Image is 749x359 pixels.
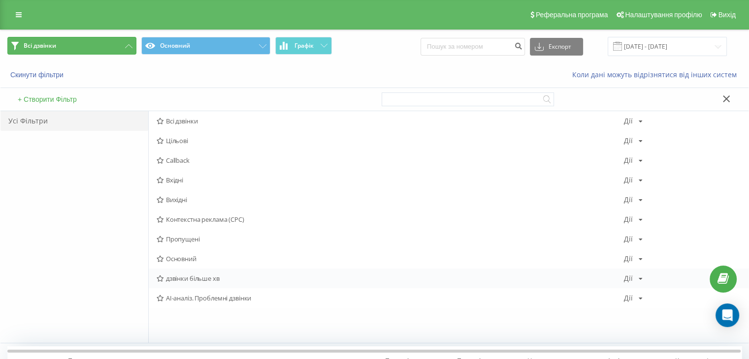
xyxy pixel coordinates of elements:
span: Основний [157,255,624,262]
input: Пошук за номером [421,38,525,56]
button: Основний [141,37,270,55]
span: Пропущені [157,236,624,242]
span: Налаштування профілю [625,11,702,19]
span: Вхідні [157,177,624,183]
div: Дії [624,177,633,183]
div: Дії [624,255,633,262]
button: Всі дзвінки [7,37,136,55]
div: Дії [624,118,633,124]
span: Контекстна реклама (CPC) [157,216,624,223]
div: Дії [624,216,633,223]
div: Усі Фільтри [0,111,148,131]
div: Дії [624,196,633,203]
div: Дії [624,157,633,164]
button: Графік [275,37,332,55]
span: Вихід [718,11,736,19]
span: AI-аналіз. Проблемні дзвінки [157,295,624,301]
div: Дії [624,275,633,282]
span: Реферальна програма [536,11,608,19]
div: Дії [624,236,633,242]
button: Закрити [719,94,734,105]
span: Вихідні [157,196,624,203]
button: + Створити Фільтр [15,95,80,104]
div: Дії [624,137,633,144]
span: Графік [294,42,314,49]
a: Коли дані можуть відрізнятися вiд інших систем [572,70,742,79]
div: Дії [624,295,633,301]
span: дзвінки більше хв [157,275,624,282]
div: Open Intercom Messenger [716,303,739,327]
button: Експорт [530,38,583,56]
span: Цільові [157,137,624,144]
button: Скинути фільтри [7,70,68,79]
span: Всі дзвінки [24,42,56,50]
span: Всі дзвінки [157,118,624,124]
span: Callback [157,157,624,164]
